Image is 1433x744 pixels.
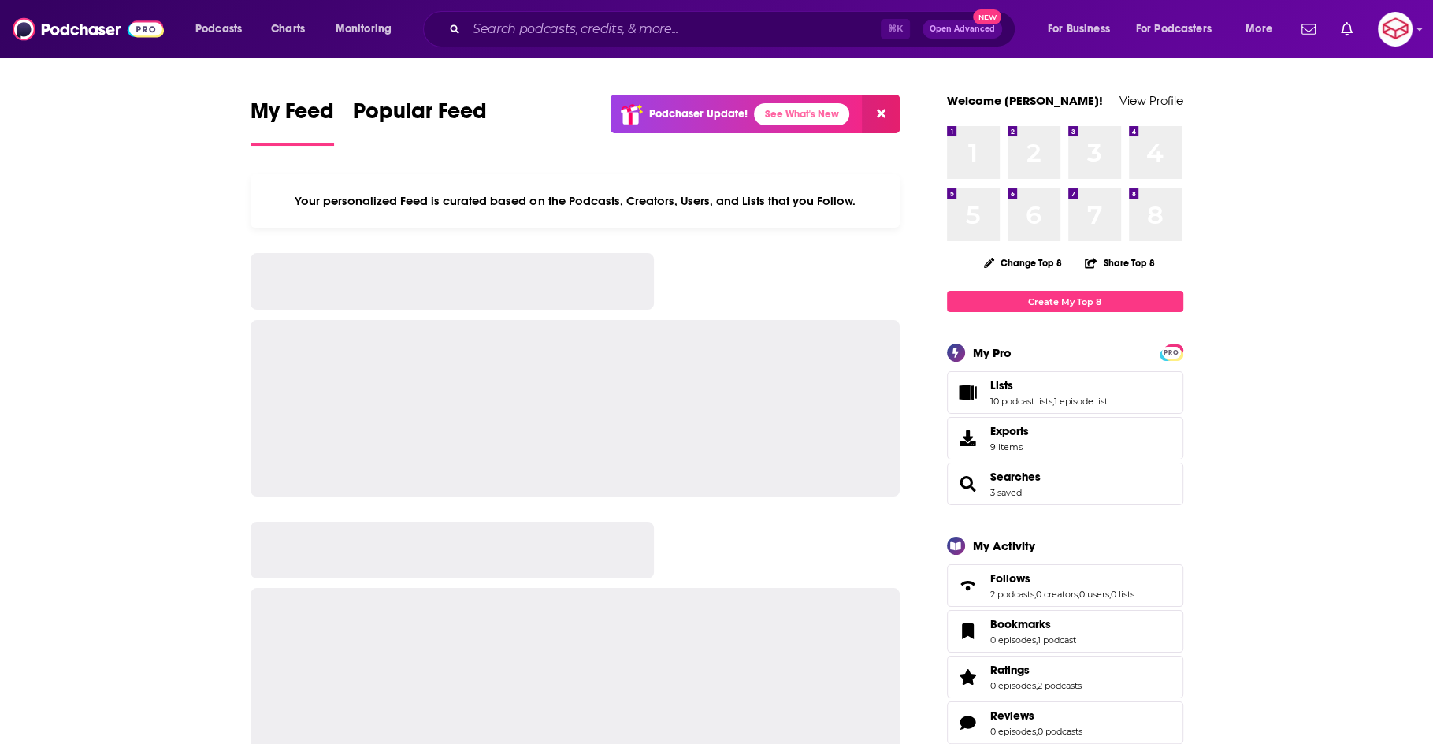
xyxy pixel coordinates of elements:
[1036,634,1038,645] span: ,
[947,564,1183,607] span: Follows
[952,620,984,642] a: Bookmarks
[1052,396,1054,407] span: ,
[923,20,1002,39] button: Open AdvancedNew
[754,103,849,125] a: See What's New
[947,656,1183,698] span: Ratings
[13,14,164,44] img: Podchaser - Follow, Share and Rate Podcasts
[1079,589,1109,600] a: 0 users
[952,381,984,404] a: Lists
[336,18,392,40] span: Monitoring
[947,701,1183,744] span: Reviews
[990,396,1052,407] a: 10 podcast lists
[1038,680,1082,691] a: 2 podcasts
[990,617,1076,631] a: Bookmarks
[990,663,1082,677] a: Ratings
[1038,634,1076,645] a: 1 podcast
[353,98,487,146] a: Popular Feed
[947,93,1103,108] a: Welcome [PERSON_NAME]!
[1378,12,1413,46] img: User Profile
[975,253,1072,273] button: Change Top 8
[1109,589,1111,600] span: ,
[1295,16,1322,43] a: Show notifications dropdown
[947,463,1183,505] span: Searches
[990,571,1030,586] span: Follows
[1036,726,1038,737] span: ,
[1084,247,1155,278] button: Share Top 8
[1234,17,1292,42] button: open menu
[952,712,984,734] a: Reviews
[1119,93,1183,108] a: View Profile
[1078,589,1079,600] span: ,
[952,666,984,688] a: Ratings
[1335,16,1359,43] a: Show notifications dropdown
[1246,18,1272,40] span: More
[1136,18,1212,40] span: For Podcasters
[438,11,1030,47] div: Search podcasts, credits, & more...
[973,345,1012,360] div: My Pro
[947,610,1183,653] span: Bookmarks
[195,18,242,40] span: Podcasts
[990,470,1041,484] a: Searches
[251,98,334,134] span: My Feed
[649,107,748,121] p: Podchaser Update!
[990,663,1030,677] span: Ratings
[990,709,1082,723] a: Reviews
[990,378,1108,392] a: Lists
[1111,589,1134,600] a: 0 lists
[1054,396,1108,407] a: 1 episode list
[952,427,984,449] span: Exports
[990,378,1013,392] span: Lists
[947,291,1183,312] a: Create My Top 8
[952,473,984,495] a: Searches
[990,487,1022,498] a: 3 saved
[271,18,305,40] span: Charts
[1038,726,1082,737] a: 0 podcasts
[1378,12,1413,46] span: Logged in as callista
[947,417,1183,459] a: Exports
[466,17,881,42] input: Search podcasts, credits, & more...
[990,680,1036,691] a: 0 episodes
[1126,17,1234,42] button: open menu
[930,25,995,33] span: Open Advanced
[990,709,1034,723] span: Reviews
[990,441,1029,452] span: 9 items
[1034,589,1036,600] span: ,
[990,634,1036,645] a: 0 episodes
[1162,346,1181,358] a: PRO
[353,98,487,134] span: Popular Feed
[251,174,900,228] div: Your personalized Feed is curated based on the Podcasts, Creators, Users, and Lists that you Follow.
[990,617,1051,631] span: Bookmarks
[1378,12,1413,46] button: Show profile menu
[990,726,1036,737] a: 0 episodes
[1162,347,1181,359] span: PRO
[990,589,1034,600] a: 2 podcasts
[990,424,1029,438] span: Exports
[881,19,910,39] span: ⌘ K
[947,371,1183,414] span: Lists
[1036,589,1078,600] a: 0 creators
[1037,17,1130,42] button: open menu
[261,17,314,42] a: Charts
[184,17,262,42] button: open menu
[990,571,1134,586] a: Follows
[1036,680,1038,691] span: ,
[973,538,1035,553] div: My Activity
[952,575,984,597] a: Follows
[1048,18,1110,40] span: For Business
[251,98,334,146] a: My Feed
[325,17,412,42] button: open menu
[973,9,1001,24] span: New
